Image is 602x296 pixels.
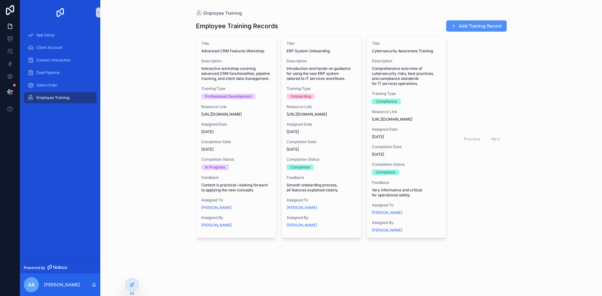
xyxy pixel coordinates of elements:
[196,10,242,16] a: Employee Training
[372,109,441,114] span: Resource Link
[201,41,271,46] span: Title
[372,41,441,46] span: Title
[196,36,276,238] a: TitleAdvanced CRM Features WorkshopDescriptionInteractive workshop covering advanced CRM function...
[372,228,402,233] a: [PERSON_NAME]
[201,129,271,134] span: [DATE]
[372,134,441,139] span: [DATE]
[201,139,271,144] span: Completion Date
[376,169,395,175] div: Completed
[201,66,271,81] span: Interactive workshop covering advanced CRM functionalities, pipeline tracking, and client data ma...
[201,223,232,228] a: [PERSON_NAME]
[203,10,242,16] span: Employee Training
[372,91,441,96] span: Training Type
[287,183,356,193] span: Smooth onboarding process, all features explained clearly.
[201,183,271,193] span: Content is practical—looking forward to applying the new concepts.
[287,86,356,91] span: Training Type
[20,25,100,112] div: scrollable content
[201,49,271,54] span: Advanced CRM Features Workshop
[372,49,441,54] span: Cybersecurity Awareness Training
[36,95,69,100] span: Employee Training
[372,220,441,225] span: Assigned By
[36,58,71,63] span: Contact Interaction
[36,83,57,88] span: Sales Order
[24,265,45,270] span: Powered by
[287,157,356,162] span: Completion Status
[201,112,271,117] span: [URL][DOMAIN_NAME]
[287,59,356,64] span: Description
[372,188,441,198] span: Very informative and critical for operational safety.
[24,67,97,78] a: Deal Pipeline
[372,59,441,64] span: Description
[287,122,356,127] span: Assigned Date
[287,41,356,46] span: Title
[287,104,356,109] span: Resource Link
[201,86,271,91] span: Training Type
[446,20,507,32] button: Add Training Record
[201,122,271,127] span: Assigned Date
[287,215,356,220] span: Assigned By
[372,203,441,208] span: Assigned To
[24,92,97,103] a: Employee Training
[201,205,232,210] a: [PERSON_NAME]
[372,210,402,215] a: [PERSON_NAME]
[196,22,278,30] h1: Employee Training Records
[290,164,310,170] div: Completed
[287,205,317,210] a: [PERSON_NAME]
[376,99,397,104] div: Compliance
[205,94,252,99] div: Professional Development
[20,262,100,273] a: Powered by
[24,55,97,66] a: Contact Interaction
[287,66,356,81] span: Introduction and hands-on guidance for using the new ERP system tailored to IT services workflows.
[44,282,80,288] p: [PERSON_NAME]
[287,129,356,134] span: [DATE]
[372,180,441,185] span: Feedback
[201,104,271,109] span: Resource Link
[372,144,441,149] span: Completion Date
[201,175,271,180] span: Feedback
[201,147,271,152] span: [DATE]
[55,8,65,18] img: App logo
[201,59,271,64] span: Description
[205,164,225,170] div: In Progress
[287,49,356,54] span: ERP System Onboarding
[287,139,356,144] span: Completion Date
[372,152,441,157] span: [DATE]
[201,198,271,203] span: Assigned To
[372,117,441,122] span: [URL][DOMAIN_NAME]
[287,223,317,228] a: [PERSON_NAME]
[287,175,356,180] span: Feedback
[281,36,362,238] a: TitleERP System OnboardingDescriptionIntroduction and hands-on guidance for using the new ERP sys...
[287,198,356,203] span: Assigned To
[372,162,441,167] span: Completion Status
[36,33,55,38] span: App Setup
[201,215,271,220] span: Assigned By
[201,157,271,162] span: Completion Status
[24,29,97,41] a: App Setup
[372,66,441,86] span: Comprehensive overview of cybersecurity risks, best practices, and compliance standards for IT se...
[36,45,62,50] span: Client Account
[36,70,60,75] span: Deal Pipeline
[372,127,441,132] span: Assigned Date
[28,281,35,288] span: AA
[367,36,447,238] a: TitleCybersecurity Awareness TrainingDescriptionComprehensive overview of cybersecurity risks, be...
[290,94,311,99] div: Onboarding
[287,147,356,152] span: [DATE]
[24,80,97,91] a: Sales Order
[24,42,97,53] a: Client Account
[287,112,356,117] span: [URL][DOMAIN_NAME]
